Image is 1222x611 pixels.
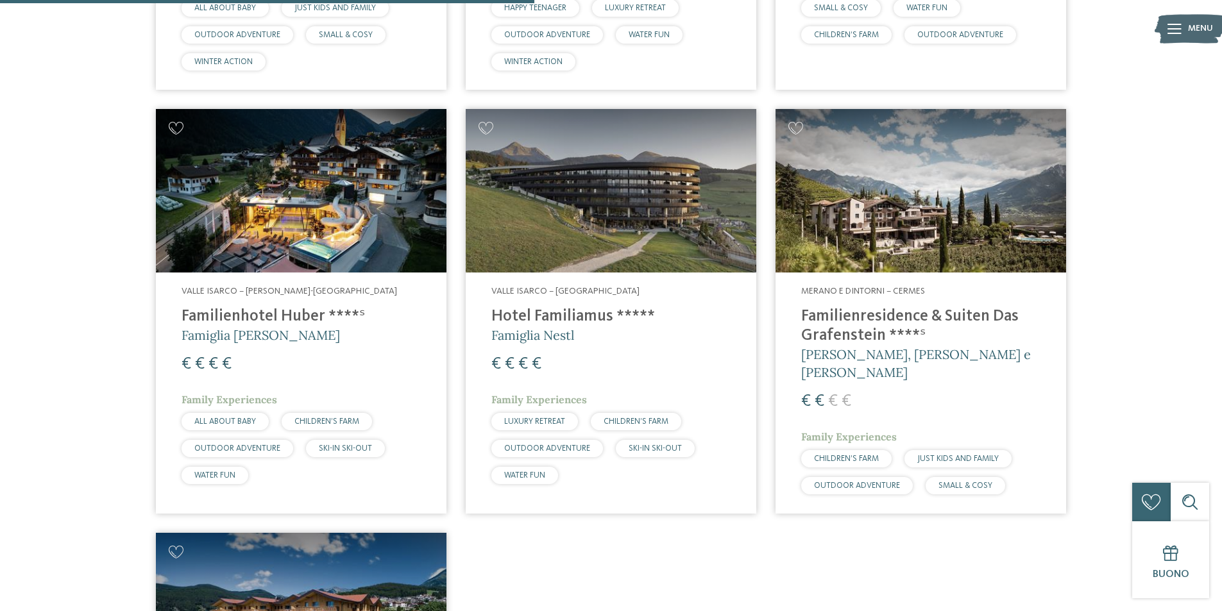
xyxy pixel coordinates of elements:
span: HAPPY TEENAGER [504,4,566,12]
span: CHILDREN’S FARM [294,417,359,426]
span: ALL ABOUT BABY [194,4,256,12]
span: € [491,356,501,372]
span: SMALL & COSY [814,4,868,12]
span: OUTDOOR ADVENTURE [194,444,280,453]
a: Cercate un hotel per famiglie? Qui troverete solo i migliori! Merano e dintorni – Cermes Familien... [776,109,1066,514]
span: € [518,356,528,372]
span: WINTER ACTION [504,58,563,66]
img: Cercate un hotel per famiglie? Qui troverete solo i migliori! [776,109,1066,272]
span: OUTDOOR ADVENTURE [917,31,1003,39]
span: WATER FUN [504,471,545,480]
span: WATER FUN [194,471,235,480]
span: Valle Isarco – [PERSON_NAME]-[GEOGRAPHIC_DATA] [182,287,397,296]
span: CHILDREN’S FARM [814,31,879,39]
a: Buono [1132,521,1209,598]
span: CHILDREN’S FARM [604,417,668,426]
span: SKI-IN SKI-OUT [319,444,372,453]
span: Family Experiences [801,430,897,443]
img: Cercate un hotel per famiglie? Qui troverete solo i migliori! [466,109,756,272]
span: SMALL & COSY [319,31,373,39]
span: SMALL & COSY [938,481,992,490]
a: Cercate un hotel per famiglie? Qui troverete solo i migliori! Valle Isarco – [GEOGRAPHIC_DATA] Ho... [466,109,756,514]
span: Buono [1153,569,1189,580]
span: Merano e dintorni – Cermes [801,287,925,296]
span: Family Experiences [182,393,277,406]
img: Cercate un hotel per famiglie? Qui troverete solo i migliori! [156,109,446,272]
span: WATER FUN [906,4,947,12]
span: LUXURY RETREAT [605,4,666,12]
span: € [801,393,811,410]
span: SKI-IN SKI-OUT [629,444,682,453]
span: Famiglia [PERSON_NAME] [182,327,340,343]
span: ALL ABOUT BABY [194,417,256,426]
span: OUTDOOR ADVENTURE [504,444,590,453]
span: € [505,356,514,372]
span: OUTDOOR ADVENTURE [194,31,280,39]
span: WATER FUN [629,31,670,39]
span: Valle Isarco – [GEOGRAPHIC_DATA] [491,287,640,296]
span: Famiglia Nestl [491,327,574,343]
span: JUST KIDS AND FAMILY [294,4,376,12]
span: € [208,356,218,372]
span: € [828,393,838,410]
h4: Familienhotel Huber ****ˢ [182,307,421,326]
span: LUXURY RETREAT [504,417,565,426]
span: JUST KIDS AND FAMILY [917,455,999,463]
span: € [182,356,191,372]
span: Family Experiences [491,393,587,406]
span: OUTDOOR ADVENTURE [504,31,590,39]
h4: Familienresidence & Suiten Das Grafenstein ****ˢ [801,307,1040,346]
span: € [222,356,232,372]
span: € [842,393,851,410]
span: WINTER ACTION [194,58,253,66]
span: CHILDREN’S FARM [814,455,879,463]
a: Cercate un hotel per famiglie? Qui troverete solo i migliori! Valle Isarco – [PERSON_NAME]-[GEOGR... [156,109,446,514]
span: OUTDOOR ADVENTURE [814,481,900,490]
span: € [195,356,205,372]
span: € [532,356,541,372]
span: € [815,393,824,410]
span: [PERSON_NAME], [PERSON_NAME] e [PERSON_NAME] [801,346,1031,380]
